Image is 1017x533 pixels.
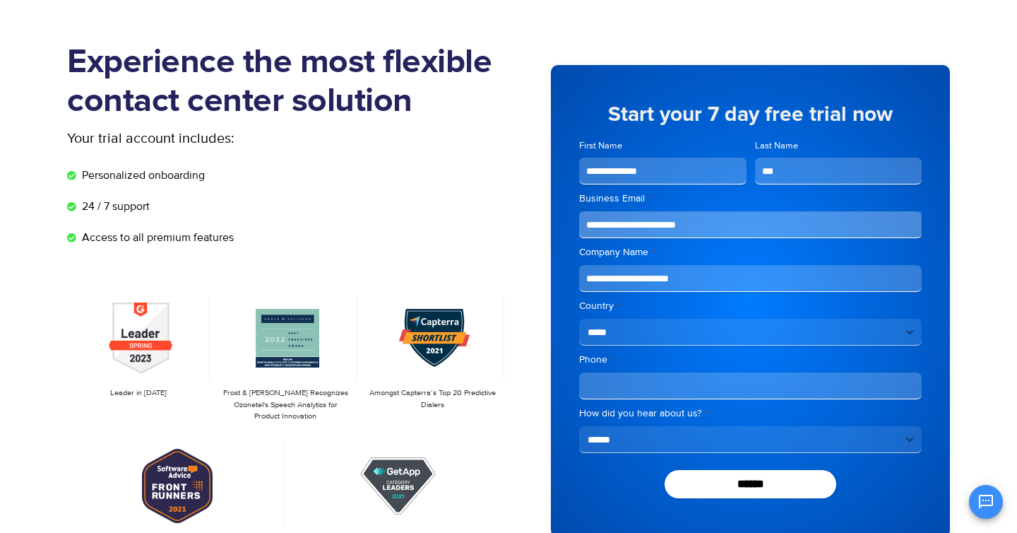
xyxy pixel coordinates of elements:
p: Your trial account includes: [67,128,403,149]
span: Personalized onboarding [78,167,205,184]
label: Phone [579,353,922,367]
span: 24 / 7 support [78,198,150,215]
p: Leader in [DATE] [74,387,203,399]
h5: Start your 7 day free trial now [579,104,922,125]
label: Company Name [579,245,922,259]
label: First Name [579,139,747,153]
h1: Experience the most flexible contact center solution [67,43,509,121]
label: How did you hear about us? [579,406,922,421]
p: Amongst Capterra’s Top 20 Predictive Dialers [369,387,497,411]
label: Business Email [579,192,922,206]
button: Open chat [969,485,1003,519]
label: Last Name [755,139,922,153]
label: Country [579,299,922,313]
span: Access to all premium features [78,229,234,246]
p: Frost & [PERSON_NAME] Recognizes Ozonetel's Speech Analytics for Product Innovation [221,387,350,423]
